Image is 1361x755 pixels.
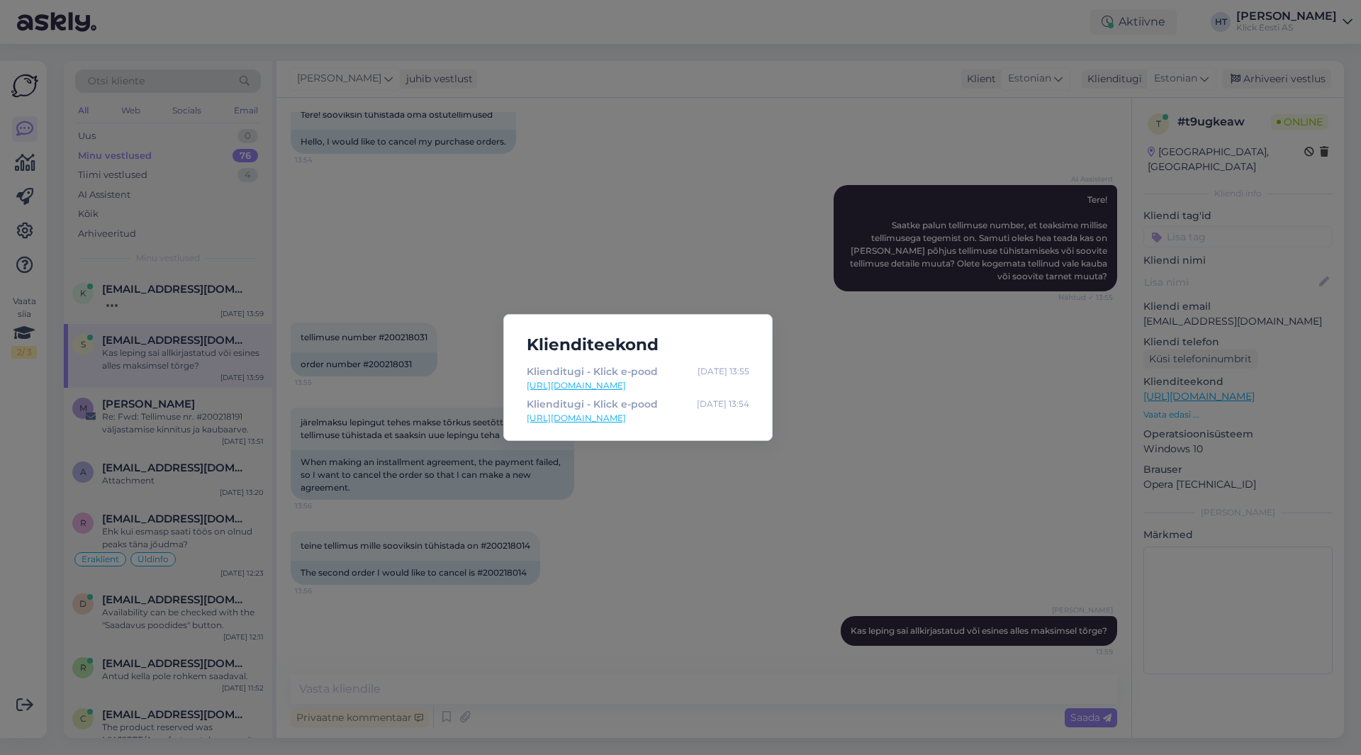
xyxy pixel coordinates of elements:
div: [DATE] 13:54 [697,396,749,412]
a: [URL][DOMAIN_NAME] [527,379,749,392]
div: Klienditugi - Klick e-pood [527,364,658,379]
div: Klienditugi - Klick e-pood [527,396,658,412]
a: [URL][DOMAIN_NAME] [527,412,749,425]
h5: Klienditeekond [515,332,761,358]
div: [DATE] 13:55 [698,364,749,379]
